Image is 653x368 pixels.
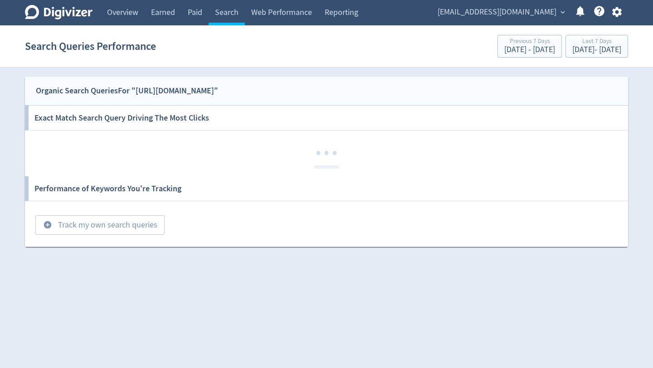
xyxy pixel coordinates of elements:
[34,176,181,201] h6: Performance of Keywords You're Tracking
[565,35,628,58] button: Last 7 Days[DATE]- [DATE]
[322,131,331,176] span: ·
[36,84,218,97] div: Organic Search Queries For "[URL][DOMAIN_NAME]"
[25,32,156,61] h1: Search Queries Performance
[34,106,209,130] h6: Exact Match Search Query Driving The Most Clicks
[29,219,165,229] a: Track my own search queries
[438,5,556,19] span: [EMAIL_ADDRESS][DOMAIN_NAME]
[504,38,555,46] div: Previous 7 Days
[434,5,567,19] button: [EMAIL_ADDRESS][DOMAIN_NAME]
[497,35,562,58] button: Previous 7 Days[DATE] - [DATE]
[43,220,52,229] span: add_circle
[559,8,567,16] span: expand_more
[504,46,555,54] div: [DATE] - [DATE]
[314,131,322,176] span: ·
[35,215,165,235] button: Track my own search queries
[572,46,621,54] div: [DATE] - [DATE]
[331,131,339,176] span: ·
[25,131,628,176] a: ···
[572,38,621,46] div: Last 7 Days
